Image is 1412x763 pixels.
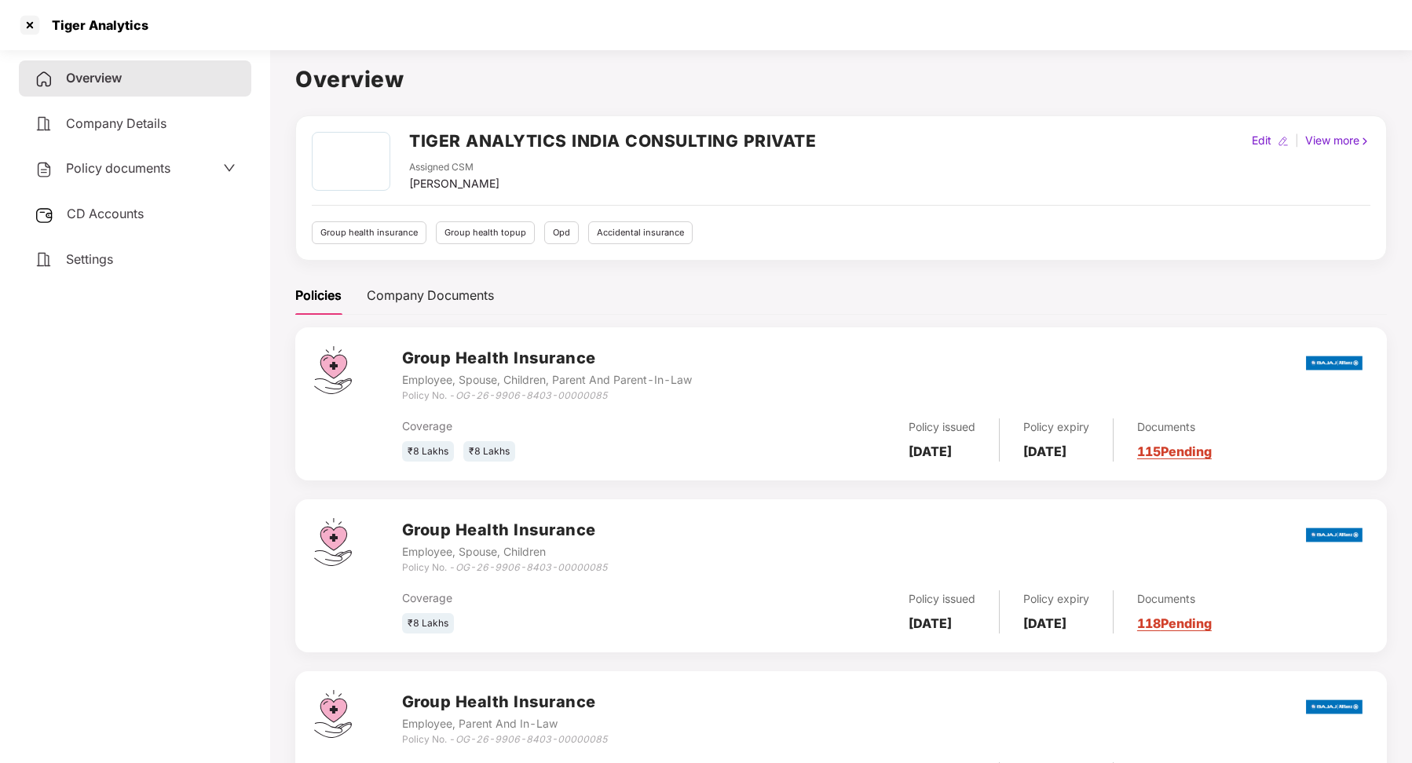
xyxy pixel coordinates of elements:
[455,733,608,745] i: OG-26-9906-8403-00000085
[402,518,608,542] h3: Group Health Insurance
[402,613,454,634] div: ₹8 Lakhs
[295,62,1387,97] h1: Overview
[1302,132,1374,149] div: View more
[909,444,952,459] b: [DATE]
[909,590,975,608] div: Policy issued
[367,286,494,305] div: Company Documents
[312,221,426,244] div: Group health insurance
[402,418,724,435] div: Coverage
[402,346,692,371] h3: Group Health Insurance
[436,221,535,244] div: Group health topup
[67,206,144,221] span: CD Accounts
[295,286,342,305] div: Policies
[66,160,170,176] span: Policy documents
[402,441,454,462] div: ₹8 Lakhs
[402,732,608,747] div: Policy No. -
[314,346,352,394] img: svg+xml;base64,PHN2ZyB4bWxucz0iaHR0cDovL3d3dy53My5vcmcvMjAwMC9zdmciIHdpZHRoPSI0Ny43MTQiIGhlaWdodD...
[66,115,166,131] span: Company Details
[1137,590,1212,608] div: Documents
[35,160,53,179] img: svg+xml;base64,PHN2ZyB4bWxucz0iaHR0cDovL3d3dy53My5vcmcvMjAwMC9zdmciIHdpZHRoPSIyNCIgaGVpZ2h0PSIyNC...
[409,160,499,175] div: Assigned CSM
[314,690,352,738] img: svg+xml;base64,PHN2ZyB4bWxucz0iaHR0cDovL3d3dy53My5vcmcvMjAwMC9zdmciIHdpZHRoPSI0Ny43MTQiIGhlaWdodD...
[1278,136,1289,147] img: editIcon
[402,715,608,732] div: Employee, Parent And In-Law
[1306,689,1363,725] img: bajaj.png
[909,418,975,436] div: Policy issued
[402,371,692,389] div: Employee, Spouse, Children, Parent And Parent-In-Law
[35,115,53,133] img: svg+xml;base64,PHN2ZyB4bWxucz0iaHR0cDovL3d3dy53My5vcmcvMjAwMC9zdmciIHdpZHRoPSIyNCIgaGVpZ2h0PSIyNC...
[463,441,515,462] div: ₹8 Lakhs
[1292,132,1302,149] div: |
[909,615,952,631] b: [DATE]
[455,389,608,401] i: OG-26-9906-8403-00000085
[223,162,236,174] span: down
[314,518,352,566] img: svg+xml;base64,PHN2ZyB4bWxucz0iaHR0cDovL3d3dy53My5vcmcvMjAwMC9zdmciIHdpZHRoPSI0Ny43MTQiIGhlaWdodD...
[1137,615,1212,631] a: 118 Pending
[402,560,608,575] div: Policy No. -
[1023,418,1089,436] div: Policy expiry
[1137,418,1212,436] div: Documents
[1249,132,1275,149] div: Edit
[66,251,113,267] span: Settings
[402,690,608,714] h3: Group Health Insurance
[455,561,608,573] i: OG-26-9906-8403-00000085
[588,221,693,244] div: Accidental insurance
[42,17,148,33] div: Tiger Analytics
[402,389,692,403] div: Policy No. -
[402,590,724,607] div: Coverage
[35,250,53,269] img: svg+xml;base64,PHN2ZyB4bWxucz0iaHR0cDovL3d3dy53My5vcmcvMjAwMC9zdmciIHdpZHRoPSIyNCIgaGVpZ2h0PSIyNC...
[402,543,608,560] div: Employee, Spouse, Children
[35,206,54,225] img: svg+xml;base64,PHN2ZyB3aWR0aD0iMjUiIGhlaWdodD0iMjQiIHZpZXdCb3g9IjAgMCAyNSAyNCIgZmlsbD0ibm9uZSIgeG...
[1306,345,1363,381] img: bajaj.png
[409,128,816,154] h2: TIGER ANALYTICS INDIA CONSULTING PRIVATE
[1023,444,1066,459] b: [DATE]
[1137,444,1212,459] a: 115 Pending
[1023,615,1066,631] b: [DATE]
[35,70,53,89] img: svg+xml;base64,PHN2ZyB4bWxucz0iaHR0cDovL3d3dy53My5vcmcvMjAwMC9zdmciIHdpZHRoPSIyNCIgaGVpZ2h0PSIyNC...
[1359,136,1370,147] img: rightIcon
[544,221,579,244] div: Opd
[1306,517,1363,553] img: bajaj.png
[66,70,122,86] span: Overview
[1023,590,1089,608] div: Policy expiry
[409,175,499,192] div: [PERSON_NAME]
